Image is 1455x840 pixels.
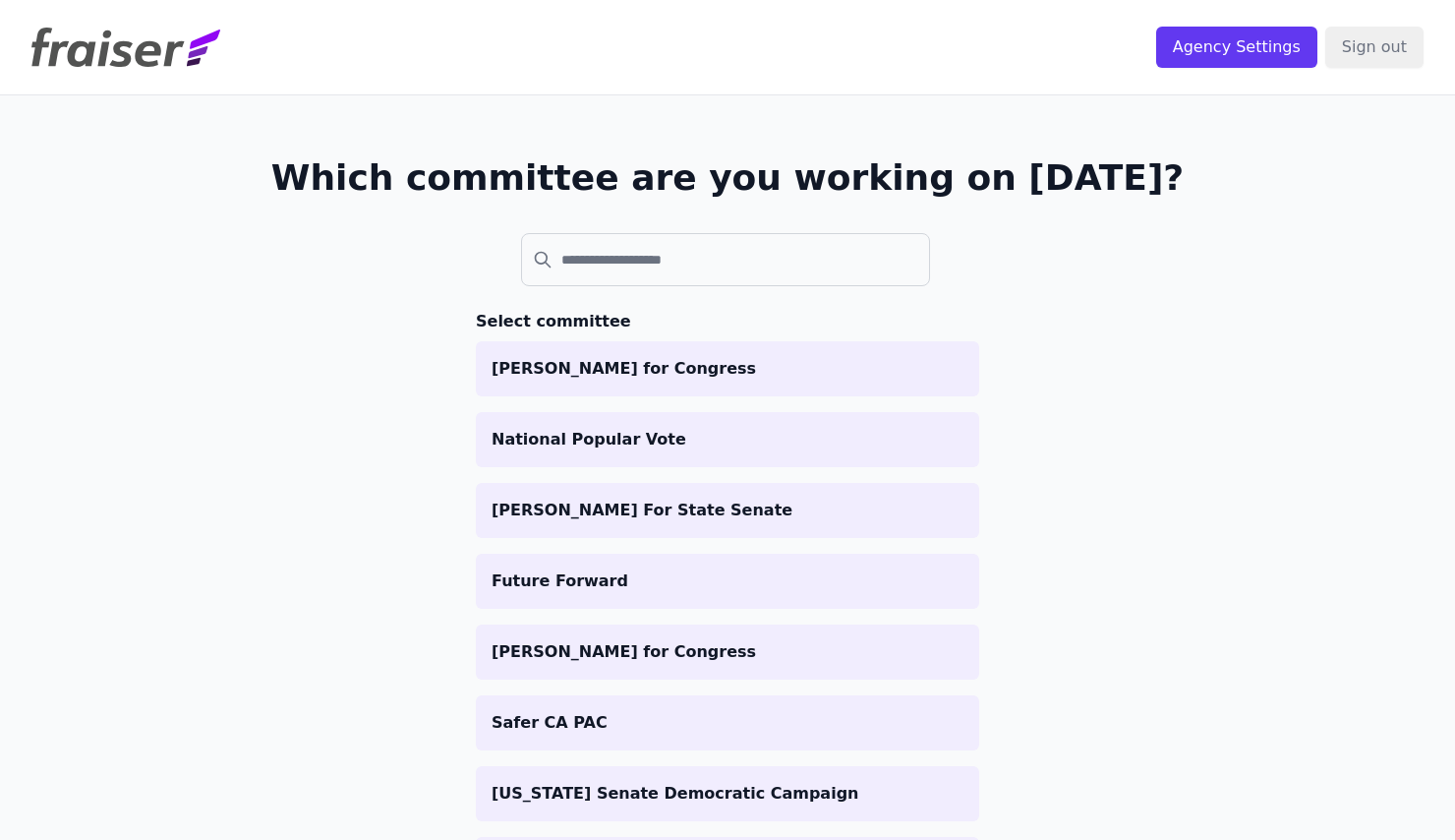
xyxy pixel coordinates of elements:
[476,766,979,821] a: [US_STATE] Senate Democratic Campaign
[476,412,979,467] a: National Popular Vote
[492,428,963,451] p: National Popular Vote
[1156,27,1317,68] input: Agency Settings
[476,483,979,538] a: [PERSON_NAME] For State Senate
[476,310,979,333] h3: Select committee
[476,341,979,396] a: [PERSON_NAME] for Congress
[476,625,979,680] a: [PERSON_NAME] for Congress
[31,28,220,67] img: Fraiser Logo
[492,499,963,522] p: [PERSON_NAME] For State Senate
[476,695,979,750] a: Safer CA PAC
[492,357,963,381] p: [PERSON_NAME] for Congress
[492,711,963,735] p: Safer CA PAC
[271,158,1185,198] h1: Which committee are you working on [DATE]?
[1325,27,1424,68] input: Sign out
[492,570,963,593] p: Future Forward
[476,554,979,609] a: Future Forward
[492,782,963,806] p: [US_STATE] Senate Democratic Campaign
[492,640,963,664] p: [PERSON_NAME] for Congress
